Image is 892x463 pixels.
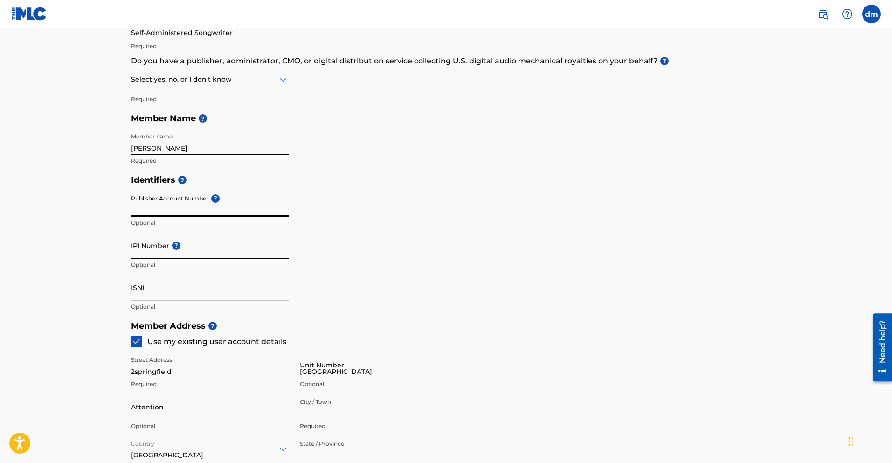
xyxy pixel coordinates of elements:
p: Required [300,422,457,430]
h5: Member Name [131,109,761,129]
span: ? [178,176,187,184]
h5: Member Address [131,316,761,336]
div: Help [838,5,857,23]
div: [GEOGRAPHIC_DATA] [131,437,289,460]
label: Country [131,434,154,448]
span: ? [199,114,207,123]
p: Optional [131,303,289,311]
iframe: Chat Widget [845,418,892,463]
img: checkbox [132,337,141,346]
a: Public Search [814,5,832,23]
p: Optional [131,261,289,269]
p: Optional [300,380,457,388]
span: ? [660,57,669,65]
p: Optional [131,219,289,227]
span: ? [211,194,220,203]
p: Required [131,42,289,50]
iframe: Resource Center [866,310,892,385]
p: Required [131,380,289,388]
div: Drag [848,428,854,456]
p: Do you have a publisher, administrator, CMO, or digital distribution service collecting U.S. digi... [131,55,761,67]
p: Required [131,157,289,165]
span: ? [208,322,217,330]
img: MLC Logo [11,7,47,21]
img: search [817,8,829,20]
span: ? [172,242,180,250]
div: User Menu [862,5,881,23]
span: Use my existing user account details [147,337,286,346]
p: Optional [131,422,289,430]
p: Required [131,95,289,104]
img: help [842,8,853,20]
h5: Identifiers [131,170,761,190]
